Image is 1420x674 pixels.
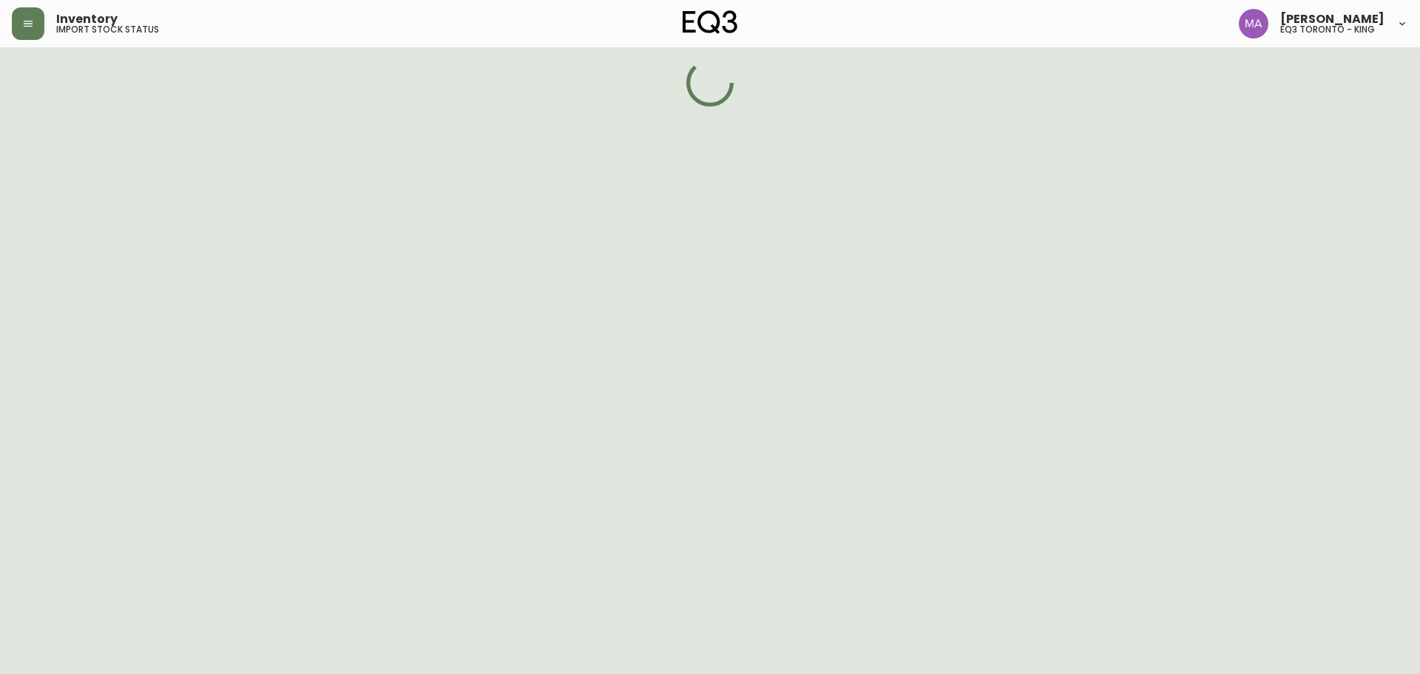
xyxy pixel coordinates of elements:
span: Inventory [56,13,118,25]
h5: import stock status [56,25,159,34]
img: 4f0989f25cbf85e7eb2537583095d61e [1239,9,1268,38]
img: logo [683,10,737,34]
h5: eq3 toronto - king [1280,25,1375,34]
span: [PERSON_NAME] [1280,13,1384,25]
